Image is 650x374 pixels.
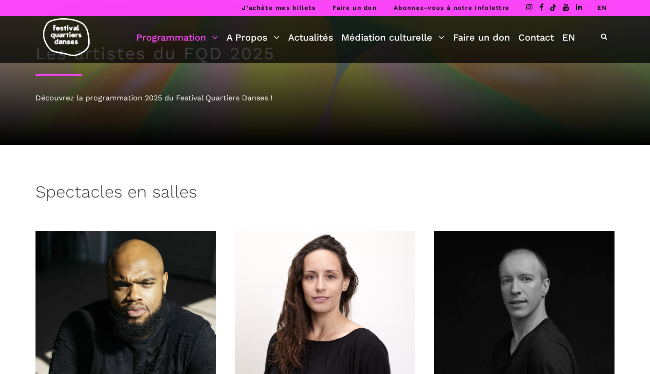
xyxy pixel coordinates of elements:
[226,29,280,45] a: A Propos
[43,18,90,56] img: logo-fqd-med
[341,29,445,45] a: Médiation culturelle
[453,29,510,45] a: Faire un don
[332,4,377,11] a: Faire un don
[242,4,316,11] a: J’achète mes billets
[562,29,575,45] a: EN
[518,29,554,45] a: Contact
[136,29,218,45] a: Programmation
[35,182,197,205] h3: Spectacles en salles
[597,4,607,11] a: EN
[288,29,333,45] a: Actualités
[35,92,615,104] div: Découvrez la programmation 2025 du Festival Quartiers Danses !
[394,4,509,11] a: Abonnez-vous à notre infolettre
